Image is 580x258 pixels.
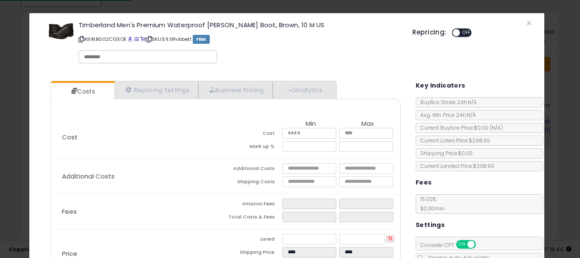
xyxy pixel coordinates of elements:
[474,124,503,131] span: $0.00
[457,241,467,248] span: ON
[460,29,473,37] span: OFF
[526,17,532,29] span: ×
[225,128,282,141] td: Cost
[416,137,490,144] span: Current Listed Price: $298.99
[79,22,400,28] h3: Timberland Men's Premium Waterproof [PERSON_NAME] Boot, Brown, 10 M US
[416,150,473,157] span: Shipping Price: $0.00
[79,32,400,46] p: ASIN: B002C13EOE | SKU: 59.19hibbett
[225,176,282,190] td: Shipping Costs
[55,134,226,141] p: Cost
[225,212,282,225] td: Total Costs & Fees
[273,81,335,99] a: Analytics
[225,141,282,154] td: Mark up %
[55,173,226,180] p: Additional Costs
[128,36,132,43] a: BuyBox page
[416,80,465,91] h5: Key Indicators
[140,36,145,43] a: Your listing only
[282,120,339,128] th: Min
[416,220,445,230] h5: Settings
[193,35,210,44] span: FBM
[412,29,446,36] h5: Repricing:
[416,111,476,119] span: Avg. Win Price 24h: N/A
[416,177,432,188] h5: Fees
[416,241,487,249] span: Consider CPT:
[416,162,494,170] span: Current Landed Price: $298.99
[48,22,74,41] img: 41vRVYEW3GL._SL60_.jpg
[490,124,503,131] span: ( N/A )
[225,234,282,247] td: Listed
[198,81,273,99] a: Business Pricing
[416,124,503,131] span: Current Buybox Price:
[474,241,488,248] span: OFF
[225,163,282,176] td: Additional Costs
[115,81,199,99] a: Repricing Settings
[55,208,226,215] p: Fees
[416,99,477,106] span: BuyBox Share 24h: N/A
[55,250,226,257] p: Price
[416,196,445,212] span: 15.00 %
[134,36,139,43] a: All offer listings
[416,205,445,212] span: $0.30 min
[51,83,114,100] a: Costs
[339,120,396,128] th: Max
[225,198,282,212] td: Amazon Fees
